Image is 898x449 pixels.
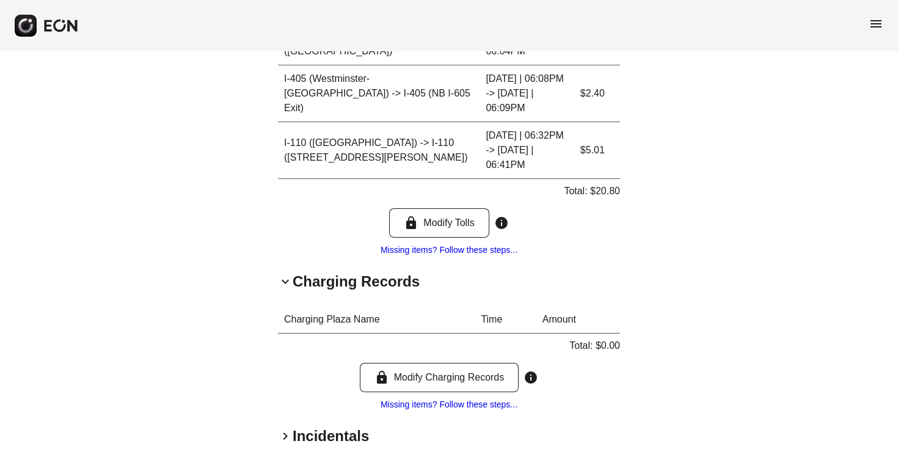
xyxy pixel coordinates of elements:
[278,306,475,334] th: Charging Plaza Name
[374,370,389,385] span: lock
[389,208,489,238] button: Modify Tolls
[480,65,574,122] td: [DATE] | 06:08PM -> [DATE] | 06:09PM
[381,400,517,409] a: Missing items? Follow these steps...
[574,122,620,179] td: $5.01
[381,245,517,255] a: Missing items? Follow these steps...
[475,306,536,334] th: Time
[569,338,620,353] p: Total: $0.00
[293,426,369,446] h2: Incidentals
[404,216,418,230] span: lock
[278,65,480,122] td: I-405 (Westminster-[GEOGRAPHIC_DATA]) -> I-405 (NB I-605 Exit)
[564,184,620,199] p: Total: $20.80
[524,370,538,385] span: info
[293,272,420,291] h2: Charging Records
[536,306,620,334] th: Amount
[480,122,574,179] td: [DATE] | 06:32PM -> [DATE] | 06:41PM
[278,429,293,444] span: keyboard_arrow_right
[278,122,480,179] td: I-110 ([GEOGRAPHIC_DATA]) -> I-110 ([STREET_ADDRESS][PERSON_NAME])
[278,274,293,289] span: keyboard_arrow_down
[494,216,509,230] span: info
[869,16,883,31] span: menu
[360,363,519,392] button: Modify Charging Records
[574,65,620,122] td: $2.40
